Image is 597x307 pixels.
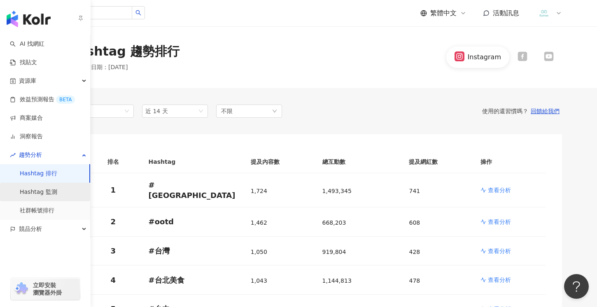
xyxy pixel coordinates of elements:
[142,151,244,173] th: Hashtag
[10,58,37,67] a: 找貼文
[135,10,141,16] span: search
[221,107,233,116] span: 不限
[20,170,57,178] a: Hashtag 排行
[19,146,42,164] span: 趨勢分析
[251,277,267,284] span: 1,043
[149,246,238,256] p: # 台灣
[251,219,267,226] span: 1,462
[149,275,238,285] p: # 台北美食
[149,216,238,227] p: # ootd
[480,247,539,255] a: 查看分析
[10,40,44,48] a: searchAI 找網紅
[10,95,75,104] a: 效益預測報告BETA
[68,63,180,72] p: 最後更新日期 ： [DATE]
[322,219,346,226] span: 668,203
[409,277,420,284] span: 478
[480,218,539,226] a: 查看分析
[91,216,135,227] p: 2
[149,180,238,200] p: # [GEOGRAPHIC_DATA]
[316,151,403,173] th: 總互動數
[488,218,511,226] p: 查看分析
[564,274,589,299] iframe: Help Scout Beacon - Open
[91,246,135,256] p: 3
[480,186,539,194] a: 查看分析
[10,114,43,122] a: 商案媒合
[322,249,346,255] span: 919,804
[322,188,352,194] span: 1,493,345
[91,185,135,195] p: 1
[322,277,352,284] span: 1,144,813
[272,109,277,114] span: down
[251,249,267,255] span: 1,050
[488,186,511,194] p: 查看分析
[19,72,36,90] span: 資源庫
[488,276,511,284] p: 查看分析
[402,151,474,173] th: 提及網紅數
[13,282,29,295] img: chrome extension
[10,152,16,158] span: rise
[409,219,420,226] span: 608
[480,276,539,284] a: 查看分析
[409,249,420,255] span: 428
[536,5,552,21] img: LOGO%E8%9D%A6%E7%9A%AE2.png
[68,43,180,60] div: Hashtag 趨勢排行
[84,151,142,173] th: 排名
[145,108,168,114] span: 近 14 天
[251,188,267,194] span: 1,724
[7,11,51,27] img: logo
[493,9,519,17] span: 活動訊息
[20,188,57,196] a: Hashtag 監測
[488,247,511,255] p: 查看分析
[244,151,316,173] th: 提及內容數
[91,275,135,285] p: 4
[11,278,80,300] a: chrome extension立即安裝 瀏覽器外掛
[468,53,501,62] div: Instagram
[528,107,562,115] button: 回饋給我們
[282,107,562,115] div: 使用的還習慣嗎？
[474,151,546,173] th: 操作
[10,133,43,141] a: 洞察報告
[33,281,62,296] span: 立即安裝 瀏覽器外掛
[430,9,457,18] span: 繁體中文
[19,220,42,238] span: 競品分析
[20,207,54,215] a: 社群帳號排行
[409,188,420,194] span: 741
